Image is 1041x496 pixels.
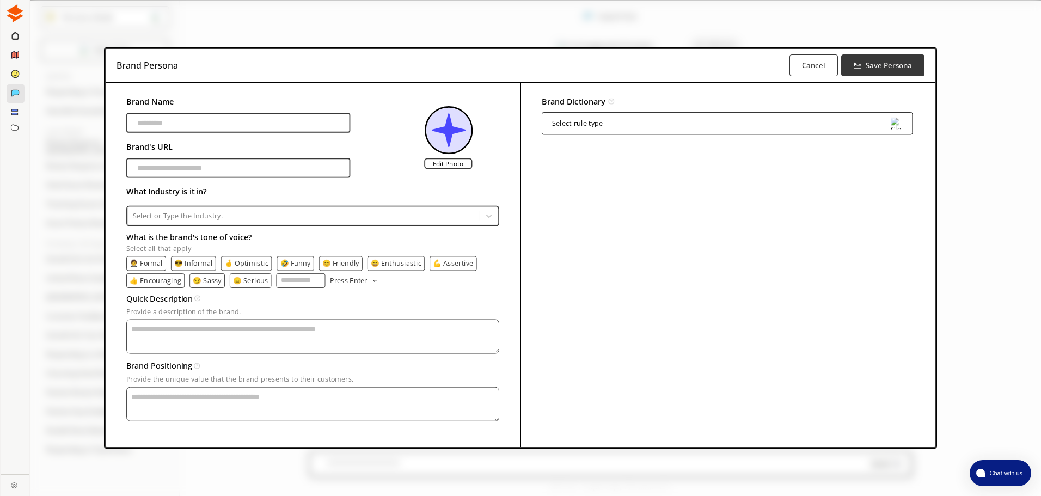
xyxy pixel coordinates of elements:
p: Select all that apply [126,244,499,252]
button: Save Persona [841,54,924,76]
input: tone-input [277,273,326,287]
img: Close [890,118,902,130]
h3: Brand Positioning [126,358,193,373]
p: Provide the unique value that the brand presents to their customers. [126,375,499,382]
h2: What Industry is it in? [126,183,499,198]
button: 😄 Enthusiastic [371,259,421,267]
h3: What is the brand's tone of voice? [126,229,499,244]
h2: Brand's URL [126,139,350,154]
button: atlas-launcher [970,460,1031,486]
input: brand-persona-input-input [126,158,350,177]
textarea: textarea-textarea [126,319,499,353]
b: Cancel [802,60,825,70]
p: Provide a description of the brand. [126,308,499,315]
button: 🤣 Funny [280,259,311,267]
h3: Quick Description [126,291,193,306]
a: Close [1,474,29,493]
button: 👍 Encouraging [130,277,181,284]
h2: Brand Dictionary [542,94,605,108]
div: Select rule type [552,119,603,127]
img: Close [6,4,24,22]
b: Save Persona [866,60,912,70]
button: 😑 Serious [233,277,268,284]
button: 💪 Assertive [433,259,474,267]
button: 😏 Sassy [193,277,222,284]
img: Press Enter [372,279,378,281]
img: Close [11,482,17,488]
img: Tooltip Icon [194,295,200,301]
input: brand-persona-input-input [126,113,350,132]
label: Edit Photo [424,158,472,169]
button: Press Enter Press Enter [330,273,379,287]
h2: Brand Name [126,94,350,109]
textarea: textarea-textarea [126,387,499,421]
div: tone-text-list [126,256,499,288]
span: Chat with us [985,469,1025,477]
img: Tooltip Icon [194,363,200,369]
button: 🤞 Optimistic [224,259,268,267]
button: 😊 Friendly [322,259,359,267]
img: Close [425,106,473,154]
button: Cancel [789,54,838,76]
button: 🤵 Formal [130,259,163,267]
h3: Brand Persona [117,57,178,74]
p: Press Enter [330,277,368,284]
img: Tooltip Icon [608,98,614,104]
button: 😎 Informal [174,259,212,267]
